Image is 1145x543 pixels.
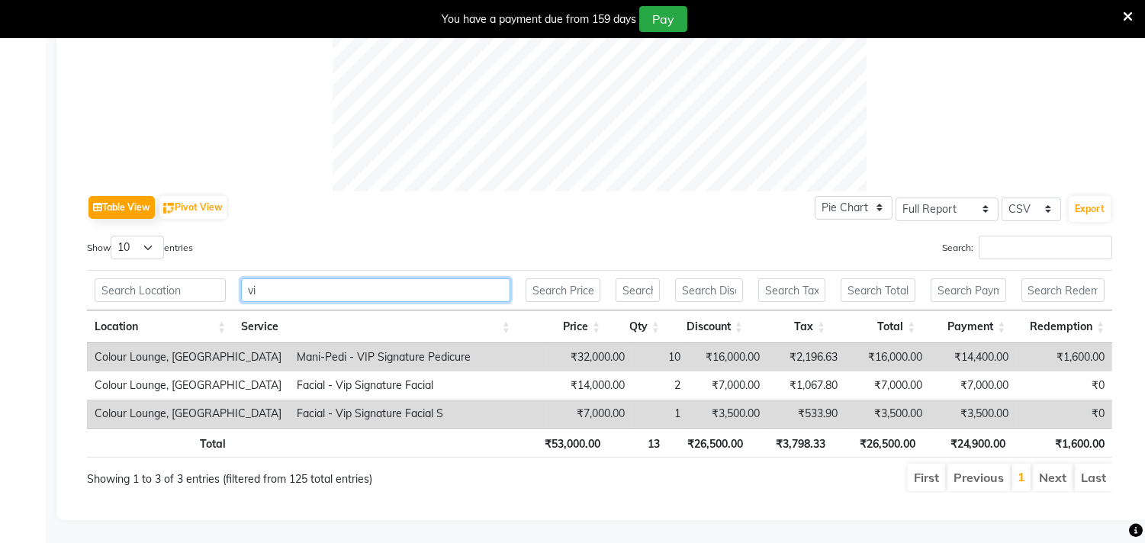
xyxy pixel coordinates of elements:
[95,278,226,302] input: Search Location
[87,400,289,428] td: Colour Lounge, [GEOGRAPHIC_DATA]
[289,343,547,371] td: Mani-Pedi - VIP Signature Pedicure
[632,343,688,371] td: 10
[931,400,1016,428] td: ₹3,500.00
[758,278,825,302] input: Search Tax
[942,236,1112,259] label: Search:
[1016,400,1112,428] td: ₹0
[111,236,164,259] select: Showentries
[845,343,930,371] td: ₹16,000.00
[1014,428,1113,458] th: ₹1,600.00
[518,310,608,343] th: Price: activate to sort column ascending
[547,343,632,371] td: ₹32,000.00
[87,343,289,371] td: Colour Lounge, [GEOGRAPHIC_DATA]
[639,6,687,32] button: Pay
[159,196,227,219] button: Pivot View
[931,278,1005,302] input: Search Payment
[547,371,632,400] td: ₹14,000.00
[289,400,547,428] td: Facial - Vip Signature Facial S
[751,310,833,343] th: Tax: activate to sort column ascending
[833,428,923,458] th: ₹26,500.00
[526,278,600,302] input: Search Price
[667,310,751,343] th: Discount: activate to sort column ascending
[845,400,930,428] td: ₹3,500.00
[1018,469,1025,484] a: 1
[1021,278,1105,302] input: Search Redemption
[632,400,688,428] td: 1
[1014,310,1113,343] th: Redemption: activate to sort column ascending
[751,428,833,458] th: ₹3,798.33
[608,310,667,343] th: Qty: activate to sort column ascending
[233,310,518,343] th: Service: activate to sort column ascending
[87,310,233,343] th: Location: activate to sort column ascending
[768,343,846,371] td: ₹2,196.63
[608,428,667,458] th: 13
[518,428,608,458] th: ₹53,000.00
[1016,343,1112,371] td: ₹1,600.00
[833,310,923,343] th: Total: activate to sort column ascending
[1016,371,1112,400] td: ₹0
[845,371,930,400] td: ₹7,000.00
[547,400,632,428] td: ₹7,000.00
[688,371,768,400] td: ₹7,000.00
[442,11,636,27] div: You have a payment due from 159 days
[768,371,846,400] td: ₹1,067.80
[841,278,915,302] input: Search Total
[88,196,155,219] button: Table View
[923,428,1013,458] th: ₹24,900.00
[1069,196,1111,222] button: Export
[667,428,751,458] th: ₹26,500.00
[688,343,768,371] td: ₹16,000.00
[768,400,846,428] td: ₹533.90
[688,400,768,428] td: ₹3,500.00
[931,343,1016,371] td: ₹14,400.00
[632,371,688,400] td: 2
[979,236,1112,259] input: Search:
[87,428,233,458] th: Total
[87,371,289,400] td: Colour Lounge, [GEOGRAPHIC_DATA]
[163,203,175,214] img: pivot.png
[675,278,743,302] input: Search Discount
[241,278,510,302] input: Search Service
[616,278,660,302] input: Search Qty
[289,371,547,400] td: Facial - Vip Signature Facial
[87,462,501,487] div: Showing 1 to 3 of 3 entries (filtered from 125 total entries)
[931,371,1016,400] td: ₹7,000.00
[923,310,1013,343] th: Payment: activate to sort column ascending
[87,236,193,259] label: Show entries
